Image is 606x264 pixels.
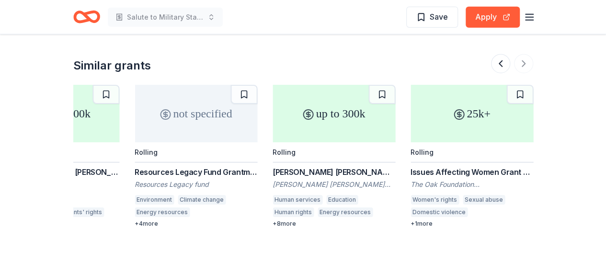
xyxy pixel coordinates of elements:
div: + 4 more [135,220,257,228]
div: up to 300k [273,85,395,142]
div: Human services [273,195,322,205]
div: not specified [135,85,257,142]
div: 25k+ [411,85,533,142]
a: not specifiedRollingResources Legacy Fund Grantmaking OpportunityResources Legacy fundEnvironment... [135,85,257,228]
span: Salute to Military Stars, Fundraiser, [DATE], October 34, 2025 [127,11,204,23]
div: Rolling [273,148,296,156]
div: + 8 more [273,220,395,228]
div: Rolling [135,148,158,156]
a: Home [73,6,100,28]
a: 25k+RollingIssues Affecting Women Grant ProgrammeThe Oak Foundation [GEOGRAPHIC_DATA]Women's righ... [411,85,533,228]
div: [PERSON_NAME] [PERSON_NAME] [PERSON_NAME] Foundation Grants [273,166,395,178]
a: up to 300kRolling[PERSON_NAME] [PERSON_NAME] [PERSON_NAME] Foundation Grants[PERSON_NAME] [PERSON... [273,85,395,228]
div: Education [326,195,358,205]
div: + 1 more [411,220,533,228]
div: Sexual abuse [463,195,505,205]
button: Save [406,7,458,28]
div: Resources Legacy fund [135,180,257,189]
div: Environment [135,195,174,205]
div: [PERSON_NAME] [PERSON_NAME] [PERSON_NAME] Foundation [273,180,395,189]
div: Energy resources [135,207,190,217]
span: Save [430,11,448,23]
button: Apply [466,7,520,28]
div: Women's rights [411,195,459,205]
div: Rolling [411,148,434,156]
div: The Oak Foundation [GEOGRAPHIC_DATA] [411,180,533,189]
button: Salute to Military Stars, Fundraiser, [DATE], October 34, 2025 [108,8,223,27]
div: Human rights [273,207,314,217]
div: Domestic violence [411,207,468,217]
div: Resources Legacy Fund Grantmaking Opportunity [135,166,257,178]
div: Immigrants' rights [49,207,104,217]
div: Issues Affecting Women Grant Programme [411,166,533,178]
div: Climate change [178,195,226,205]
div: Similar grants [73,58,151,73]
div: Energy resources [318,207,373,217]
